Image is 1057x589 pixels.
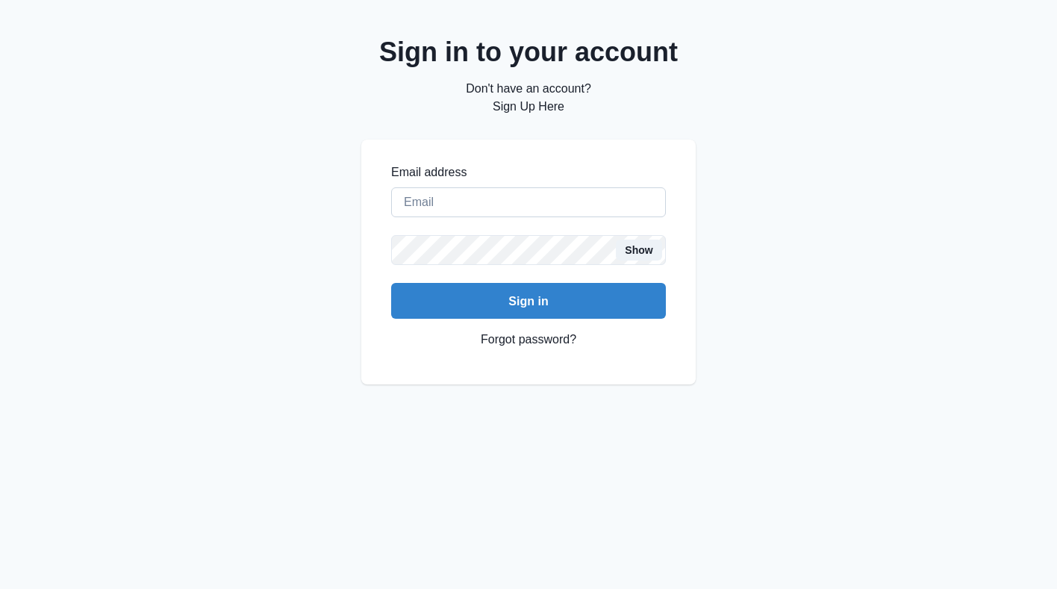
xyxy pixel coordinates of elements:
[391,163,657,181] label: Email address
[361,36,696,68] h2: Sign in to your account
[466,82,591,95] span: Don't have an account?
[493,100,564,113] a: Sign Up Here
[616,240,661,261] button: Show
[481,319,576,361] a: Forgot password?
[391,187,666,217] input: Email
[391,283,666,319] button: Sign in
